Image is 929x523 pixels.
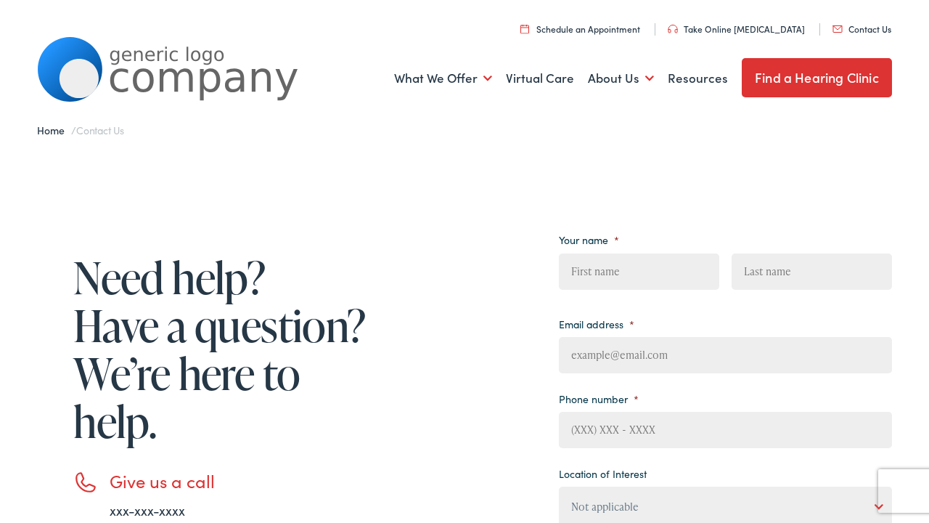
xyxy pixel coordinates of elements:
input: Last name [732,254,892,290]
a: Schedule an Appointment [520,23,640,35]
a: Take Online [MEDICAL_DATA] [668,23,805,35]
label: Location of Interest [559,467,647,480]
label: Email address [559,317,634,331]
a: Home [37,123,71,137]
label: Your name [559,233,619,246]
a: About Us [588,52,654,105]
input: First name [559,254,719,290]
span: Contact Us [76,123,124,137]
a: Contact Us [832,23,891,35]
a: Resources [668,52,728,105]
a: What We Offer [394,52,492,105]
input: example@email.com [559,337,892,373]
input: (XXX) XXX - XXXX [559,412,892,448]
h3: Give us a call [110,471,371,492]
img: utility icon [520,24,529,33]
a: Find a Hearing Clinic [742,58,892,97]
img: utility icon [668,25,678,33]
h1: Need help? Have a question? We’re here to help. [73,254,371,445]
span: / [37,123,124,137]
a: Virtual Care [506,52,574,105]
img: utility icon [832,25,843,33]
a: xxx-xxx-xxxx [110,501,185,519]
label: Phone number [559,392,639,405]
